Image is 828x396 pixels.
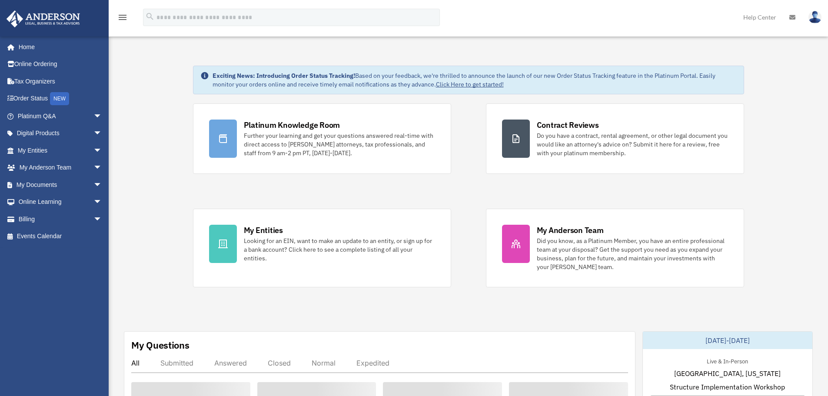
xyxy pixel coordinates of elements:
div: My Entities [244,225,283,236]
div: Further your learning and get your questions answered real-time with direct access to [PERSON_NAM... [244,131,435,157]
a: My Anderson Team Did you know, as a Platinum Member, you have an entire professional team at your... [486,209,744,287]
div: Platinum Knowledge Room [244,120,340,130]
div: Contract Reviews [537,120,599,130]
a: Contract Reviews Do you have a contract, rental agreement, or other legal document you would like... [486,103,744,174]
div: All [131,359,140,367]
a: Order StatusNEW [6,90,115,108]
div: Normal [312,359,336,367]
span: arrow_drop_down [93,210,111,228]
span: [GEOGRAPHIC_DATA], [US_STATE] [674,368,781,379]
span: arrow_drop_down [93,107,111,125]
a: My Anderson Teamarrow_drop_down [6,159,115,176]
a: Home [6,38,111,56]
a: My Documentsarrow_drop_down [6,176,115,193]
a: Online Ordering [6,56,115,73]
a: Platinum Q&Aarrow_drop_down [6,107,115,125]
div: Do you have a contract, rental agreement, or other legal document you would like an attorney's ad... [537,131,728,157]
a: menu [117,15,128,23]
span: arrow_drop_down [93,142,111,160]
span: arrow_drop_down [93,176,111,194]
span: Structure Implementation Workshop [670,382,785,392]
div: [DATE]-[DATE] [643,332,812,349]
a: Events Calendar [6,228,115,245]
div: Did you know, as a Platinum Member, you have an entire professional team at your disposal? Get th... [537,236,728,271]
a: My Entities Looking for an EIN, want to make an update to an entity, or sign up for a bank accoun... [193,209,451,287]
a: Tax Organizers [6,73,115,90]
div: NEW [50,92,69,105]
a: Online Learningarrow_drop_down [6,193,115,211]
span: arrow_drop_down [93,125,111,143]
a: Digital Productsarrow_drop_down [6,125,115,142]
a: My Entitiesarrow_drop_down [6,142,115,159]
strong: Exciting News: Introducing Order Status Tracking! [213,72,355,80]
div: Live & In-Person [700,356,755,365]
div: Looking for an EIN, want to make an update to an entity, or sign up for a bank account? Click her... [244,236,435,263]
i: search [145,12,155,21]
div: Submitted [160,359,193,367]
img: User Pic [808,11,821,23]
div: Expedited [356,359,389,367]
i: menu [117,12,128,23]
div: My Anderson Team [537,225,604,236]
div: Closed [268,359,291,367]
a: Billingarrow_drop_down [6,210,115,228]
img: Anderson Advisors Platinum Portal [4,10,83,27]
a: Click Here to get started! [436,80,504,88]
span: arrow_drop_down [93,159,111,177]
div: My Questions [131,339,190,352]
span: arrow_drop_down [93,193,111,211]
a: Platinum Knowledge Room Further your learning and get your questions answered real-time with dire... [193,103,451,174]
div: Answered [214,359,247,367]
div: Based on your feedback, we're thrilled to announce the launch of our new Order Status Tracking fe... [213,71,737,89]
